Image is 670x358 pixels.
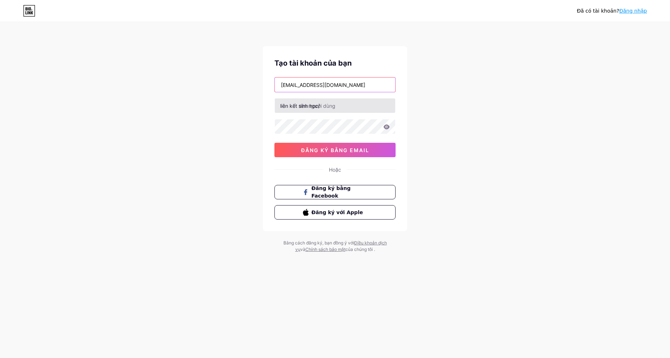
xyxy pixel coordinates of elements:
button: đăng ký bằng email [274,143,396,157]
font: Đăng ký với Apple [312,209,363,215]
font: của chúng tôi . [345,247,375,252]
font: Tạo tài khoản của bạn [274,59,352,67]
font: Đăng ký bằng Facebook [312,185,351,199]
button: Đăng ký bằng Facebook [274,185,396,199]
input: tên người dùng [275,98,395,113]
input: E-mail [275,78,395,92]
font: và [300,247,305,252]
font: Đã có tài khoản? [577,8,619,14]
button: Đăng ký với Apple [274,205,396,220]
font: Bằng cách đăng ký, bạn đồng ý với [283,240,354,246]
font: đăng ký bằng email [301,147,369,153]
font: Hoặc [329,167,341,173]
a: Đăng nhập [619,8,647,14]
a: Điều khoản dịch vụ [295,240,387,252]
font: liên kết sinh học/ [280,103,320,109]
a: Chính sách bảo mật [305,247,345,252]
